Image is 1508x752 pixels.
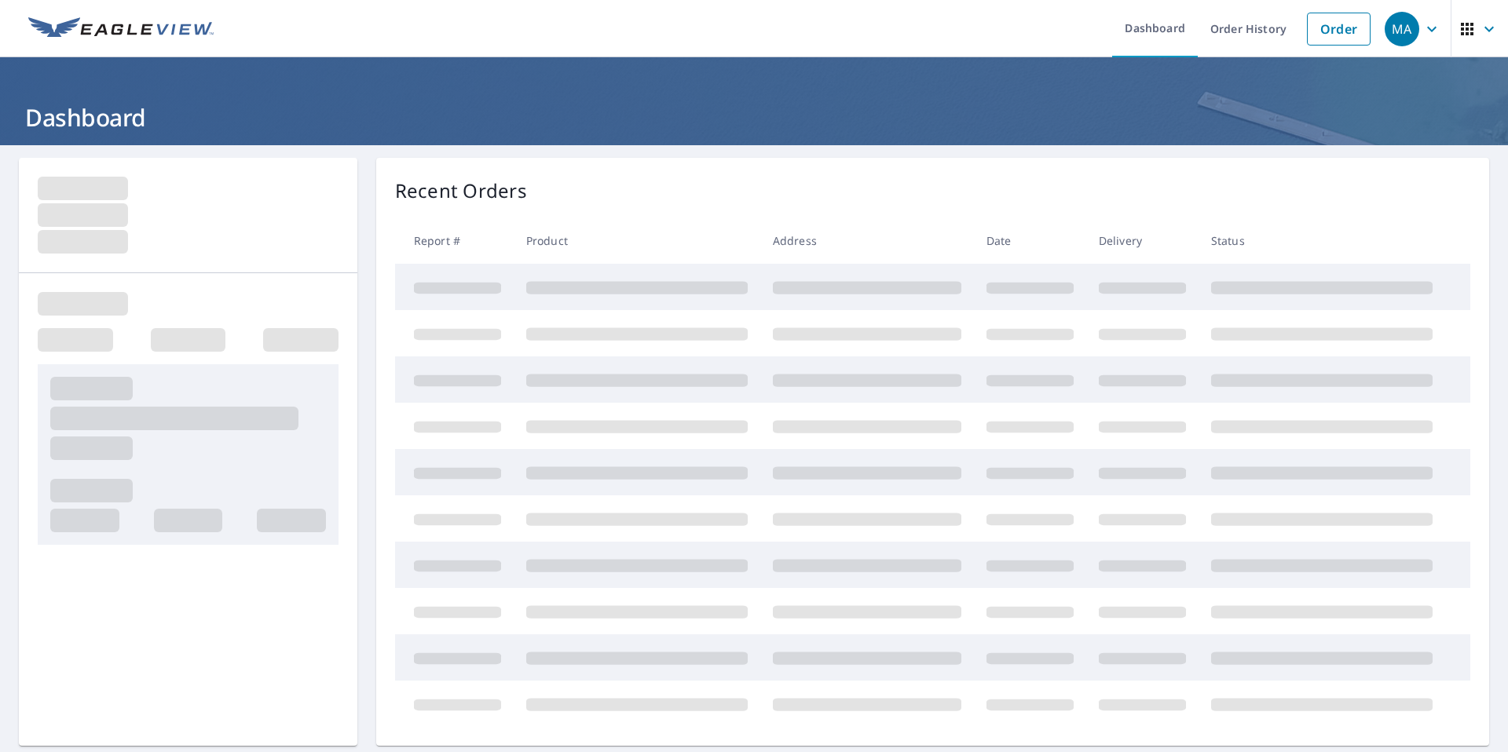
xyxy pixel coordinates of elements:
a: Order [1307,13,1371,46]
div: MA [1385,12,1419,46]
th: Report # [395,217,514,264]
th: Address [760,217,974,264]
p: Recent Orders [395,177,527,205]
th: Status [1199,217,1445,264]
th: Delivery [1086,217,1199,264]
th: Date [974,217,1086,264]
th: Product [514,217,760,264]
h1: Dashboard [19,101,1489,133]
img: EV Logo [28,17,214,41]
